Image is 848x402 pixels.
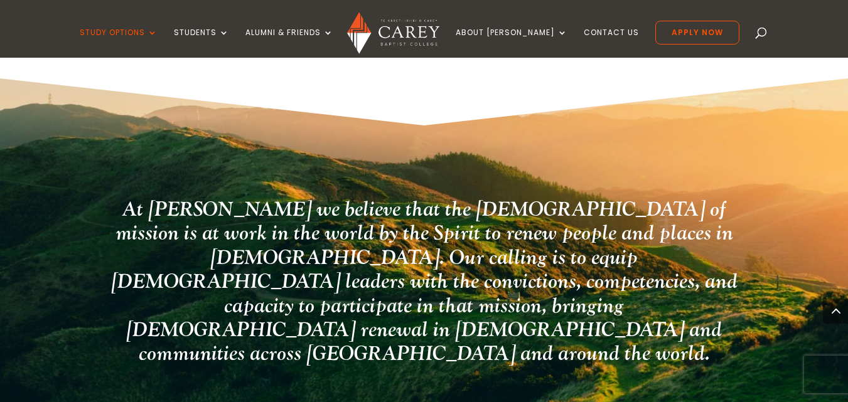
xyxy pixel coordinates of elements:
[347,12,439,54] img: Carey Baptist College
[80,28,158,58] a: Study Options
[110,198,738,373] h2: At [PERSON_NAME] we believe that the [DEMOGRAPHIC_DATA] of mission is at work in the world by the...
[174,28,229,58] a: Students
[456,28,567,58] a: About [PERSON_NAME]
[655,21,739,45] a: Apply Now
[245,28,333,58] a: Alumni & Friends
[584,28,639,58] a: Contact Us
